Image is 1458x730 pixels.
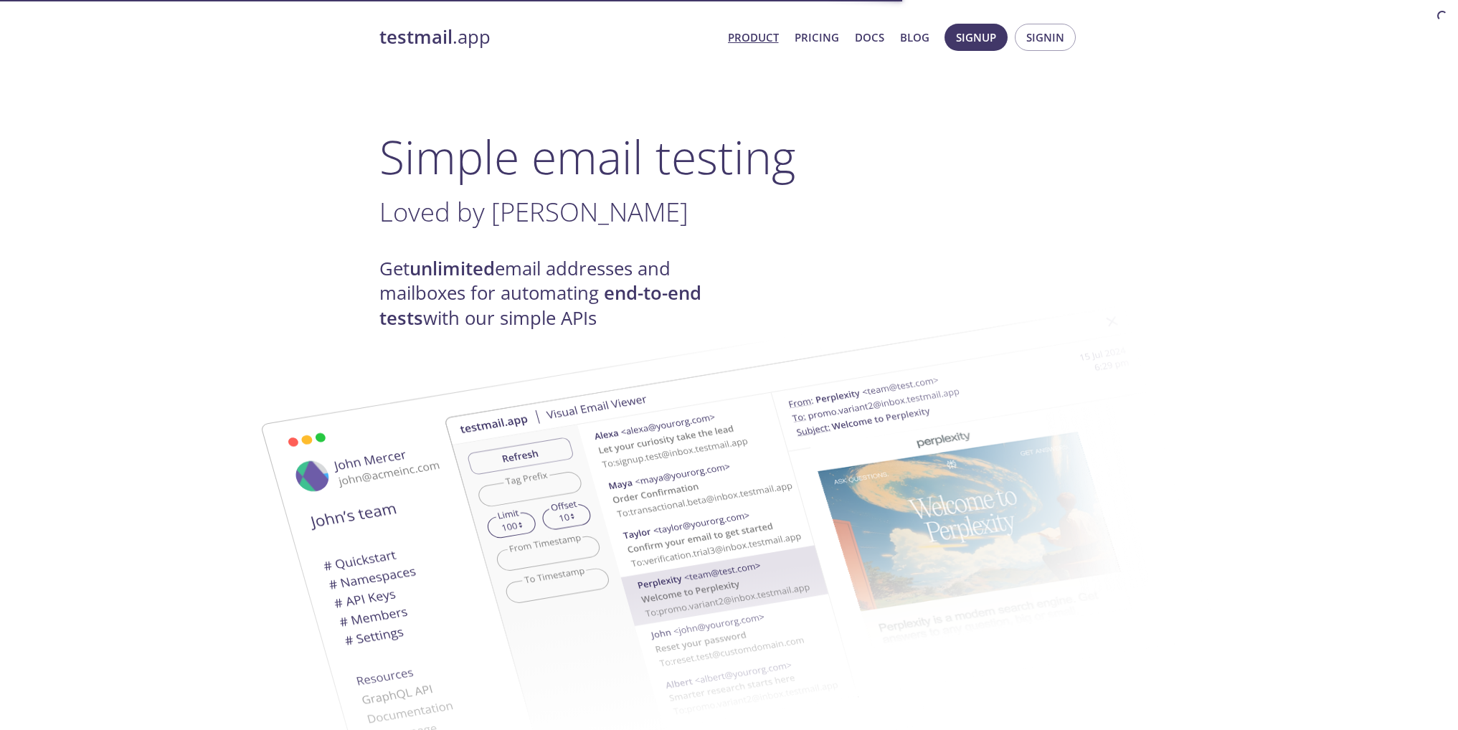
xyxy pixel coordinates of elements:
a: Docs [855,28,884,47]
span: Signup [956,28,996,47]
h4: Get email addresses and mailboxes for automating with our simple APIs [379,257,729,331]
a: testmail.app [379,25,716,49]
button: Signup [945,24,1008,51]
a: Pricing [795,28,839,47]
h1: Simple email testing [379,129,1079,184]
strong: unlimited [410,256,495,281]
strong: testmail [379,24,453,49]
a: Blog [900,28,929,47]
a: Product [728,28,779,47]
span: Signin [1026,28,1064,47]
span: Loved by [PERSON_NAME] [379,194,688,229]
strong: end-to-end tests [379,280,701,330]
button: Signin [1015,24,1076,51]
